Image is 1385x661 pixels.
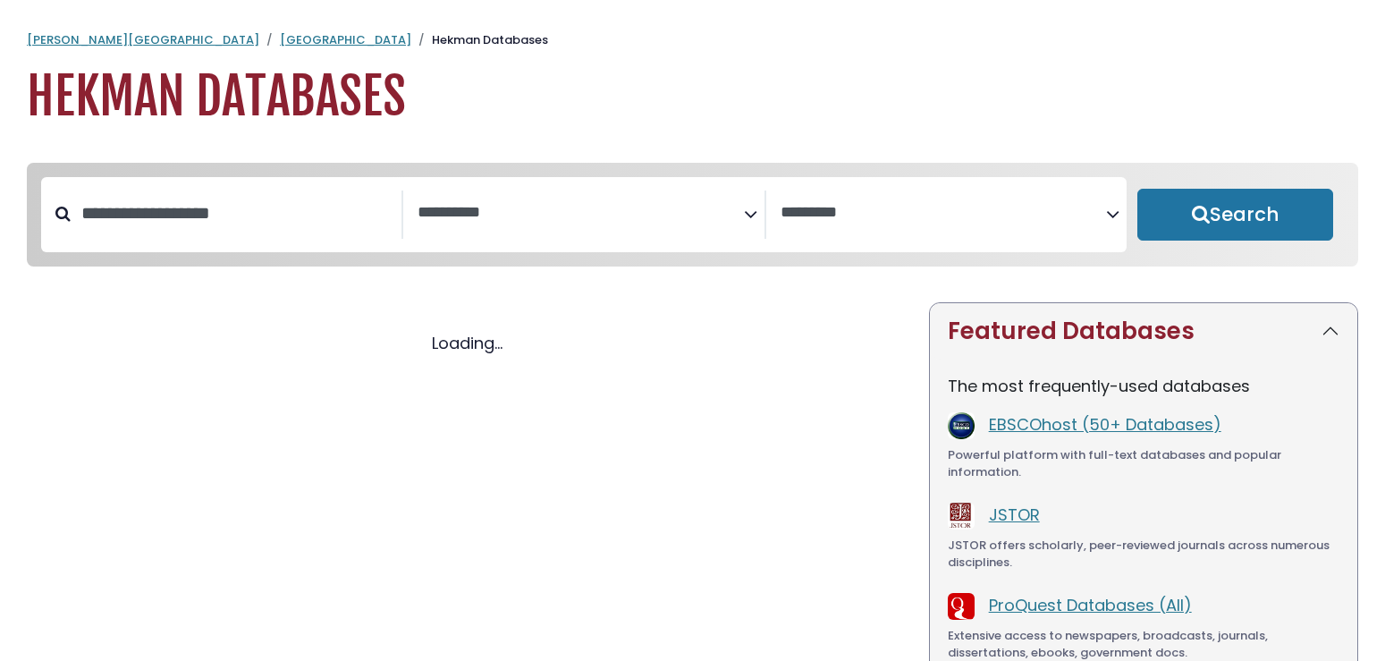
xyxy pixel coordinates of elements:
[27,67,1358,127] h1: Hekman Databases
[1137,189,1333,241] button: Submit for Search Results
[948,537,1339,572] div: JSTOR offers scholarly, peer-reviewed journals across numerous disciplines.
[989,504,1040,526] a: JSTOR
[27,163,1358,267] nav: Search filters
[27,331,908,355] div: Loading...
[27,31,259,48] a: [PERSON_NAME][GEOGRAPHIC_DATA]
[418,204,743,223] textarea: Search
[948,446,1339,481] div: Powerful platform with full-text databases and popular information.
[411,31,548,49] li: Hekman Databases
[930,303,1357,360] button: Featured Databases
[781,204,1106,223] textarea: Search
[989,594,1192,616] a: ProQuest Databases (All)
[280,31,411,48] a: [GEOGRAPHIC_DATA]
[27,31,1358,49] nav: breadcrumb
[71,199,401,228] input: Search database by title or keyword
[948,374,1339,398] p: The most frequently-used databases
[989,413,1221,436] a: EBSCOhost (50+ Databases)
